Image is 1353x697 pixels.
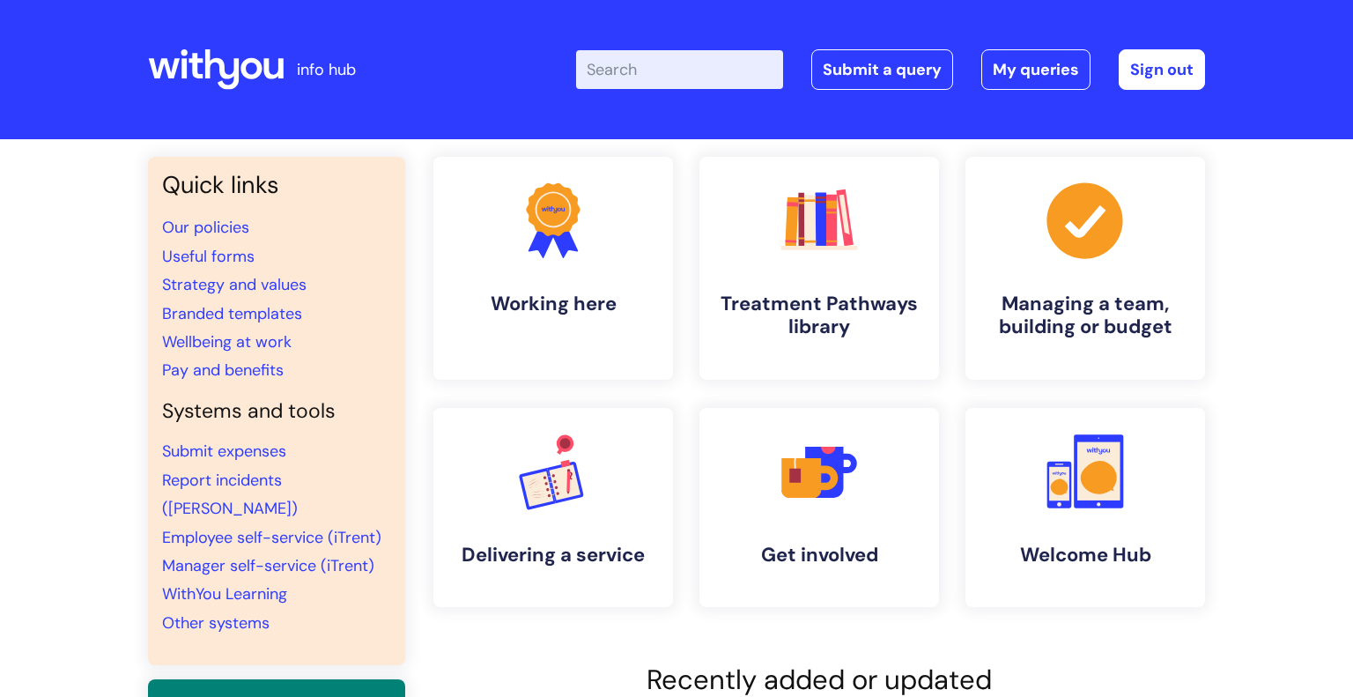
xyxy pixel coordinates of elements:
p: info hub [297,56,356,84]
a: Branded templates [162,303,302,324]
a: Employee self-service (iTrent) [162,527,381,548]
a: Working here [433,157,673,380]
a: Welcome Hub [965,408,1205,607]
a: My queries [981,49,1091,90]
input: Search [576,50,783,89]
a: Manager self-service (iTrent) [162,555,374,576]
a: Our policies [162,217,249,238]
h4: Systems and tools [162,399,391,424]
h4: Managing a team, building or budget [980,293,1191,339]
h4: Delivering a service [447,544,659,567]
a: Other systems [162,612,270,634]
h3: Quick links [162,171,391,199]
h4: Get involved [713,544,925,567]
a: WithYou Learning [162,583,287,604]
div: | - [576,49,1205,90]
a: Delivering a service [433,408,673,607]
h4: Welcome Hub [980,544,1191,567]
a: Get involved [699,408,939,607]
a: Useful forms [162,246,255,267]
a: Treatment Pathways library [699,157,939,380]
h4: Treatment Pathways library [713,293,925,339]
a: Report incidents ([PERSON_NAME]) [162,470,298,519]
a: Submit expenses [162,441,286,462]
a: Sign out [1119,49,1205,90]
a: Managing a team, building or budget [965,157,1205,380]
a: Pay and benefits [162,360,284,381]
h4: Working here [447,293,659,315]
h2: Recently added or updated [433,664,1205,696]
a: Wellbeing at work [162,331,292,352]
a: Strategy and values [162,274,307,295]
a: Submit a query [811,49,953,90]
